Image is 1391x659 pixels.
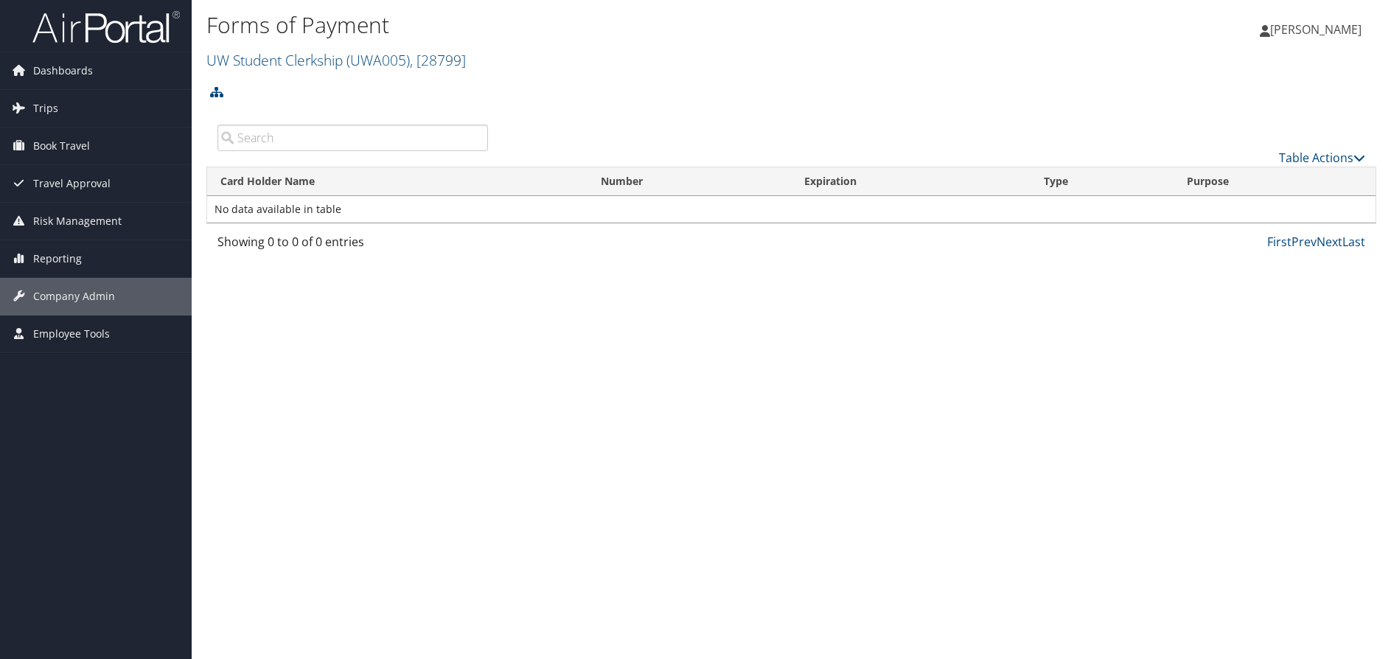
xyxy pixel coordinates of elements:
[206,10,986,41] h1: Forms of Payment
[217,233,488,258] div: Showing 0 to 0 of 0 entries
[1174,167,1376,196] th: Purpose: activate to sort column ascending
[791,167,1031,196] th: Expiration: activate to sort column ascending
[1267,234,1291,250] a: First
[33,128,90,164] span: Book Travel
[33,90,58,127] span: Trips
[217,125,488,151] input: Search
[1342,234,1365,250] a: Last
[206,50,466,70] a: UW Student Clerkship
[410,50,466,70] span: , [ 28799 ]
[33,165,111,202] span: Travel Approval
[1270,21,1362,38] span: [PERSON_NAME]
[32,10,180,44] img: airportal-logo.png
[1279,150,1365,166] a: Table Actions
[33,240,82,277] span: Reporting
[1260,7,1376,52] a: [PERSON_NAME]
[207,167,588,196] th: Card Holder Name
[588,167,792,196] th: Number
[1031,167,1173,196] th: Type
[1317,234,1342,250] a: Next
[33,278,115,315] span: Company Admin
[346,50,410,70] span: ( UWA005 )
[33,315,110,352] span: Employee Tools
[1291,234,1317,250] a: Prev
[33,52,93,89] span: Dashboards
[33,203,122,240] span: Risk Management
[207,196,1376,223] td: No data available in table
